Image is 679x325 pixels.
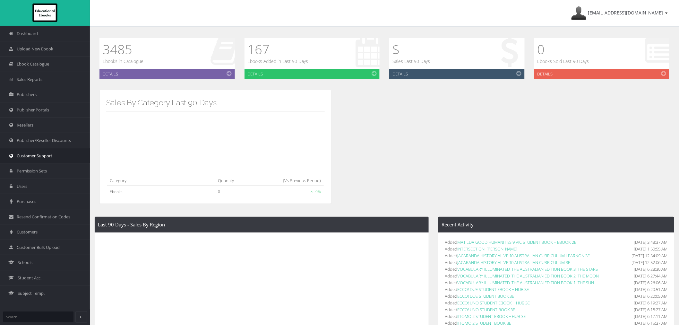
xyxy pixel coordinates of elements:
[17,61,49,67] span: Ebook Catalogue
[457,280,594,285] a: VOCABULARY ILLUMINATED: THE AUSTRALIAN EDITION BOOK 1: THE SUN
[445,266,668,273] li: Added
[17,122,33,128] span: Resellers
[537,58,589,65] p: Ebooks Sold Last 90 Days
[17,107,49,113] span: Publisher Portals
[17,137,71,144] span: Publisher/Reseller Discounts
[445,246,668,252] li: Added
[634,300,668,306] span: [DATE] 6:19:27 AM
[99,69,235,79] a: Details
[103,41,143,58] h1: 3485
[17,31,38,37] span: Dashboard
[445,300,668,306] li: Added
[634,286,668,293] span: [DATE] 6:20:51 AM
[632,259,668,266] span: [DATE] 12:52:06 AM
[588,10,663,16] span: [EMAIL_ADDRESS][DOMAIN_NAME]
[457,253,590,259] a: JACARANDA HISTORY ALIVE 10 AUSTRALIAN CURRICULUM LEARNON 3E
[107,174,215,186] th: Category
[445,279,668,286] li: Added
[457,273,599,279] a: VOCABULARY ILLUMINATED: THE AUSTRALIAN EDITION BOOK 2: THE MOON
[457,259,571,265] a: JACARANDA HISTORY ALIVE 10 AUSTRALIAN CURRICULUM 3E
[442,222,671,227] h4: Recent Activity
[215,174,251,186] th: Quantity
[17,92,37,98] span: Publishers
[17,244,60,250] span: Customer Bulk Upload
[107,186,215,198] td: Ebooks
[445,239,668,246] li: Added
[634,313,668,320] span: [DATE] 6:17:11 AM
[215,186,251,198] td: 0
[634,266,668,273] span: [DATE] 6:28:30 AM
[632,252,668,259] span: [DATE] 12:54:09 AM
[18,290,45,296] span: Subject Temp.
[245,69,380,79] a: Details
[457,239,577,245] a: MATILDA GOOD HUMANITIES 9 VIC STUDENT BOOK + EBOOK 2E
[106,99,325,107] h3: Sales By Category Last 90 Days
[392,41,430,58] h1: $
[445,286,668,293] li: Added
[457,246,518,252] a: INTERSECTION: [PERSON_NAME]
[103,58,143,65] p: Ebooks in Catalogue
[389,69,525,79] a: Details
[445,273,668,279] li: Added
[457,293,514,299] a: ECCO! DUE STUDENT BOOK 3E
[3,312,73,322] input: Search...
[634,306,668,313] span: [DATE] 6:18:27 AM
[534,69,670,79] a: Details
[251,174,324,186] th: (Vs Previous Period)
[17,183,27,189] span: Users
[634,273,668,279] span: [DATE] 6:27:44 AM
[634,293,668,300] span: [DATE] 6:20:05 AM
[98,222,425,227] h4: Last 90 Days - Sales By Region
[457,307,515,312] a: ECCO! UNO STUDENT BOOK 3E
[457,313,526,319] a: IITOMO 2 STUDENT EBOOK + HUB 3E
[445,259,668,266] li: Added
[457,286,529,292] a: ECCO! DUE STUDENT EBOOK + HUB 3E
[17,198,36,205] span: Purchases
[445,306,668,313] li: Added
[634,239,668,246] span: [DATE] 3:48:37 AM
[445,252,668,259] li: Added
[457,300,530,306] a: ECCO! UNO STUDENT EBOOK + HUB 3E
[392,58,430,65] p: Sales Last 90 Days
[18,275,41,281] span: Student Acc.
[17,76,42,83] span: Sales Reports
[634,279,668,286] span: [DATE] 6:26:06 AM
[445,313,668,320] li: Added
[634,246,668,252] span: [DATE] 1:50:55 AM
[18,259,32,266] span: Schools
[17,229,38,235] span: Customers
[445,293,668,300] li: Added
[17,214,70,220] span: Resend Confirmation Codes
[248,41,308,58] h1: 167
[457,266,598,272] a: VOCABULARY ILLUMINATED: THE AUSTRALIAN EDITION BOOK 3: THE STARS
[251,186,324,198] td: 0%
[248,58,308,65] p: Ebooks Added in Last 90 Days
[17,46,53,52] span: Upload New Ebook
[17,168,47,174] span: Permission Sets
[17,153,52,159] span: Customer Support
[537,41,589,58] h1: 0
[571,5,587,21] img: Avatar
